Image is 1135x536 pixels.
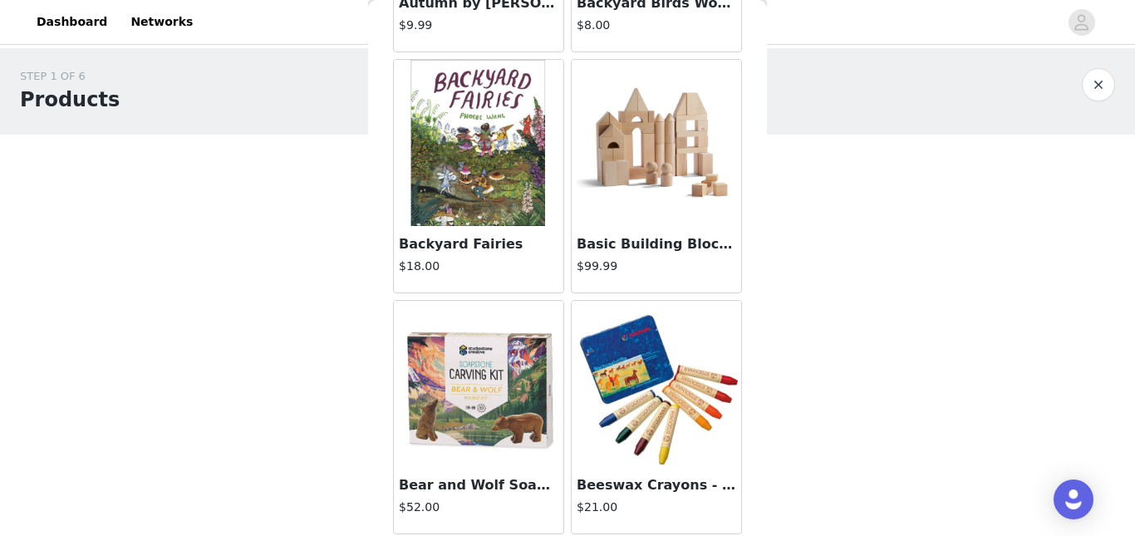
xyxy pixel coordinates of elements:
[399,17,558,34] h4: $9.99
[399,475,558,495] h3: Bear and Wolf Soapstone Carving Kit
[577,475,736,495] h3: Beeswax Crayons - Waldorf Mix - 8 Sticks
[577,258,736,275] h4: $99.99
[577,234,736,254] h3: Basic Building Blocks - Large Starter Set
[1074,9,1089,36] div: avatar
[399,499,558,516] h4: $52.00
[27,3,117,41] a: Dashboard
[399,258,558,275] h4: $18.00
[20,85,120,115] h1: Products
[1054,479,1093,519] div: Open Intercom Messenger
[396,301,562,467] img: Bear and Wolf Soapstone Carving Kit
[573,301,739,467] img: Beeswax Crayons - Waldorf Mix - 8 Sticks
[396,60,562,226] img: Backyard Fairies
[20,68,120,85] div: STEP 1 OF 6
[577,499,736,516] h4: $21.00
[577,17,736,34] h4: $8.00
[399,234,558,254] h3: Backyard Fairies
[120,3,203,41] a: Networks
[573,60,739,226] img: Basic Building Blocks - Large Starter Set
